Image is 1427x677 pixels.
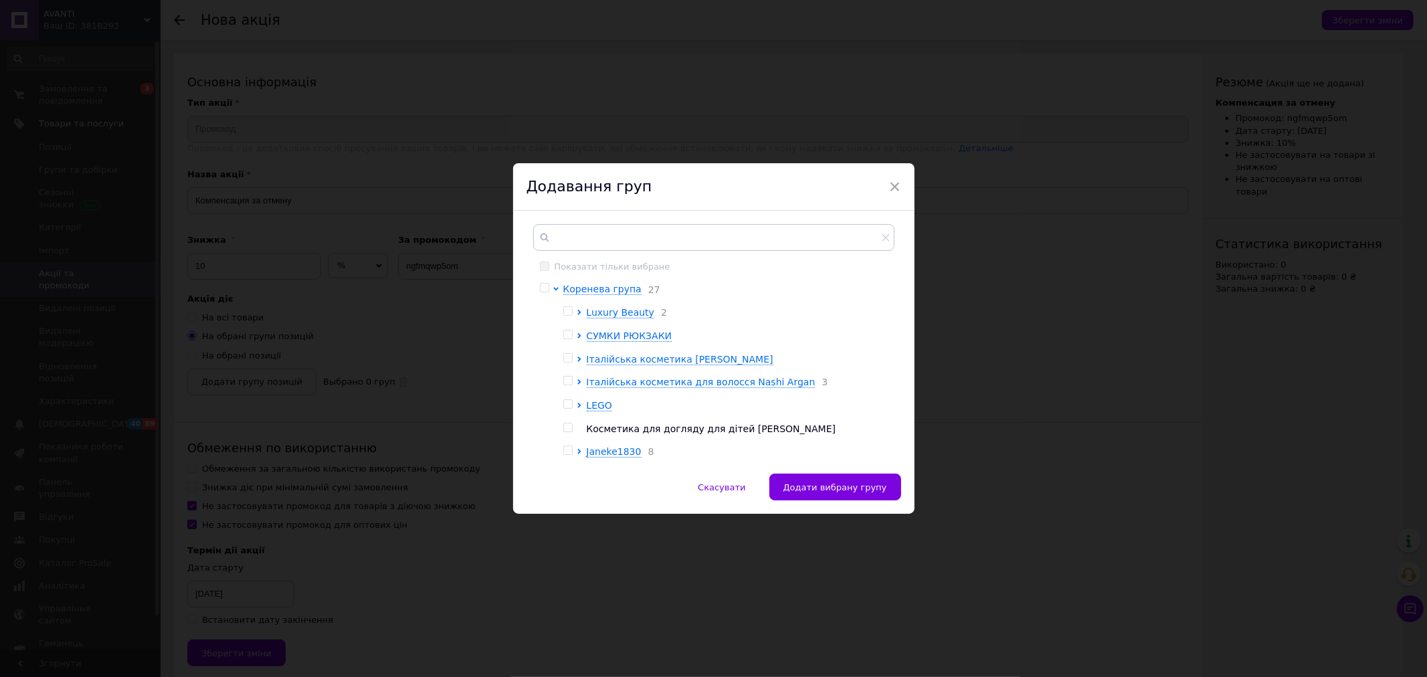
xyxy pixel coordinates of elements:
div: Додавання груп [513,163,915,211]
span: 8 [642,446,654,457]
span: 2 [654,307,667,318]
span: Італійська косметика для волосся Nashi Argan [587,377,816,387]
span: 27 [642,284,660,295]
span: 3 [815,377,828,387]
span: Косметика для догляду для дітей [PERSON_NAME] [587,423,836,434]
button: Додати вибрану групу [769,474,901,500]
span: СУМКИ РЮКЗАКИ [587,330,672,341]
span: Додати вибрану групу [783,482,887,492]
span: Скасувати [698,482,745,492]
span: LEGO [587,400,613,411]
div: Показати тільки вибране [555,261,670,273]
button: Скасувати [684,474,759,500]
span: Італійська косметика [PERSON_NAME] [587,354,773,365]
span: Коренева група [563,284,642,294]
span: × [889,175,901,198]
span: Janeke1830 [587,446,642,457]
span: Luxury Beauty [587,307,655,318]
